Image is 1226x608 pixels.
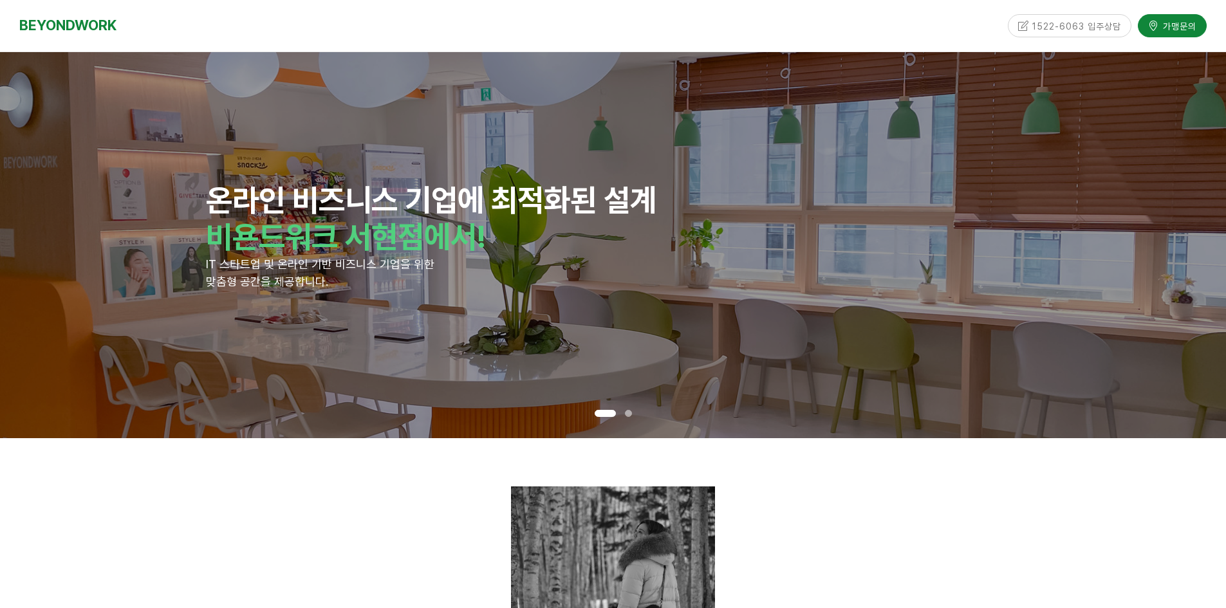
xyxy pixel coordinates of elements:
[206,257,434,271] span: IT 스타트업 및 온라인 기반 비즈니스 기업을 위한
[1138,14,1207,36] a: 가맹문의
[206,275,328,288] span: 맞춤형 공간을 제공합니다.
[19,14,116,37] a: BEYONDWORK
[1159,19,1196,32] span: 가맹문의
[206,218,486,255] strong: 비욘드워크 서현점에서!
[206,181,656,219] strong: 온라인 비즈니스 기업에 최적화된 설계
